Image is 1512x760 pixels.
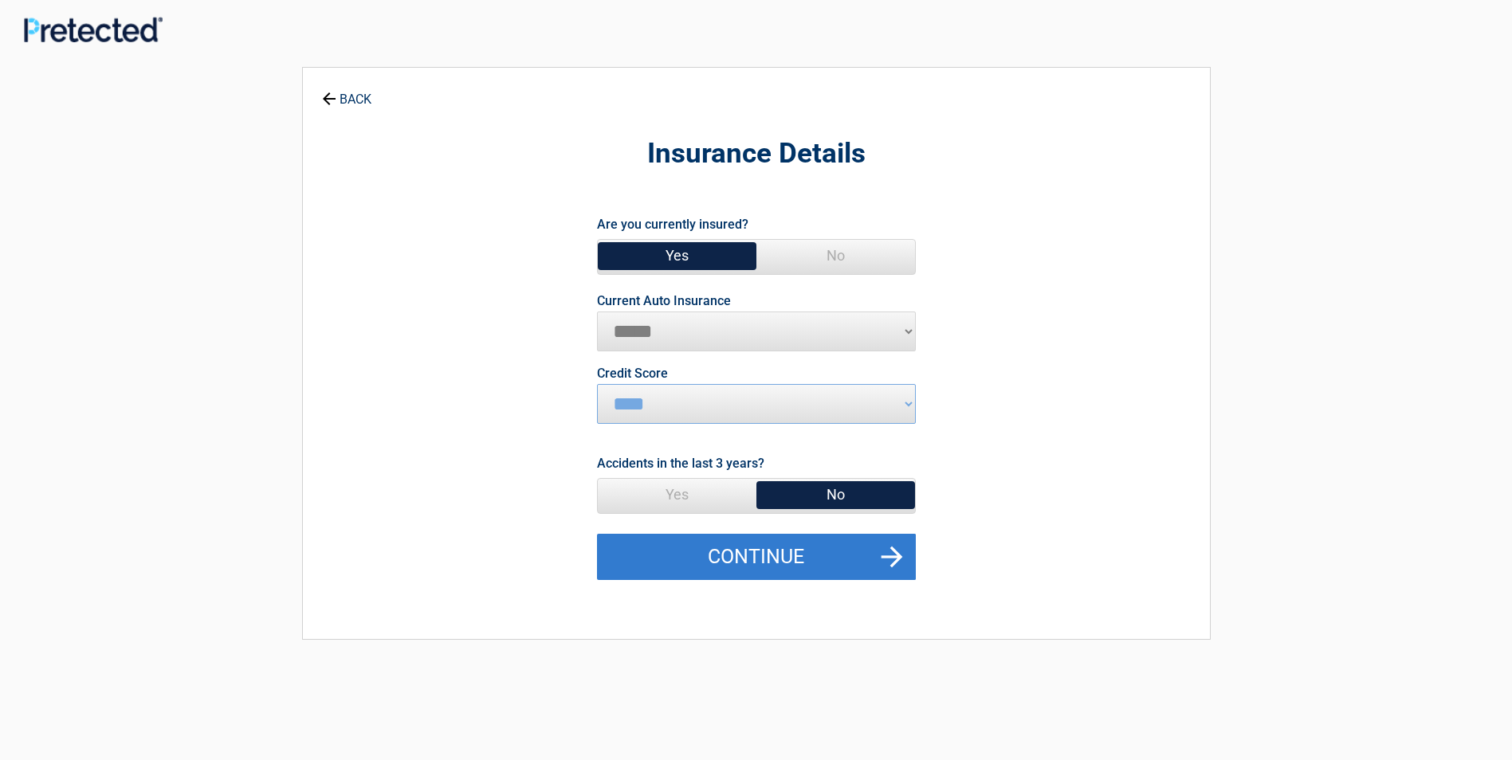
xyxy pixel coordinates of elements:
h2: Insurance Details [391,135,1122,173]
button: Continue [597,534,916,580]
span: Yes [598,479,756,511]
label: Credit Score [597,367,668,380]
span: No [756,240,915,272]
img: Main Logo [24,17,163,41]
a: BACK [319,78,375,106]
label: Accidents in the last 3 years? [597,452,764,474]
span: No [756,479,915,511]
span: Yes [598,240,756,272]
label: Current Auto Insurance [597,295,731,308]
label: Are you currently insured? [597,214,748,235]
